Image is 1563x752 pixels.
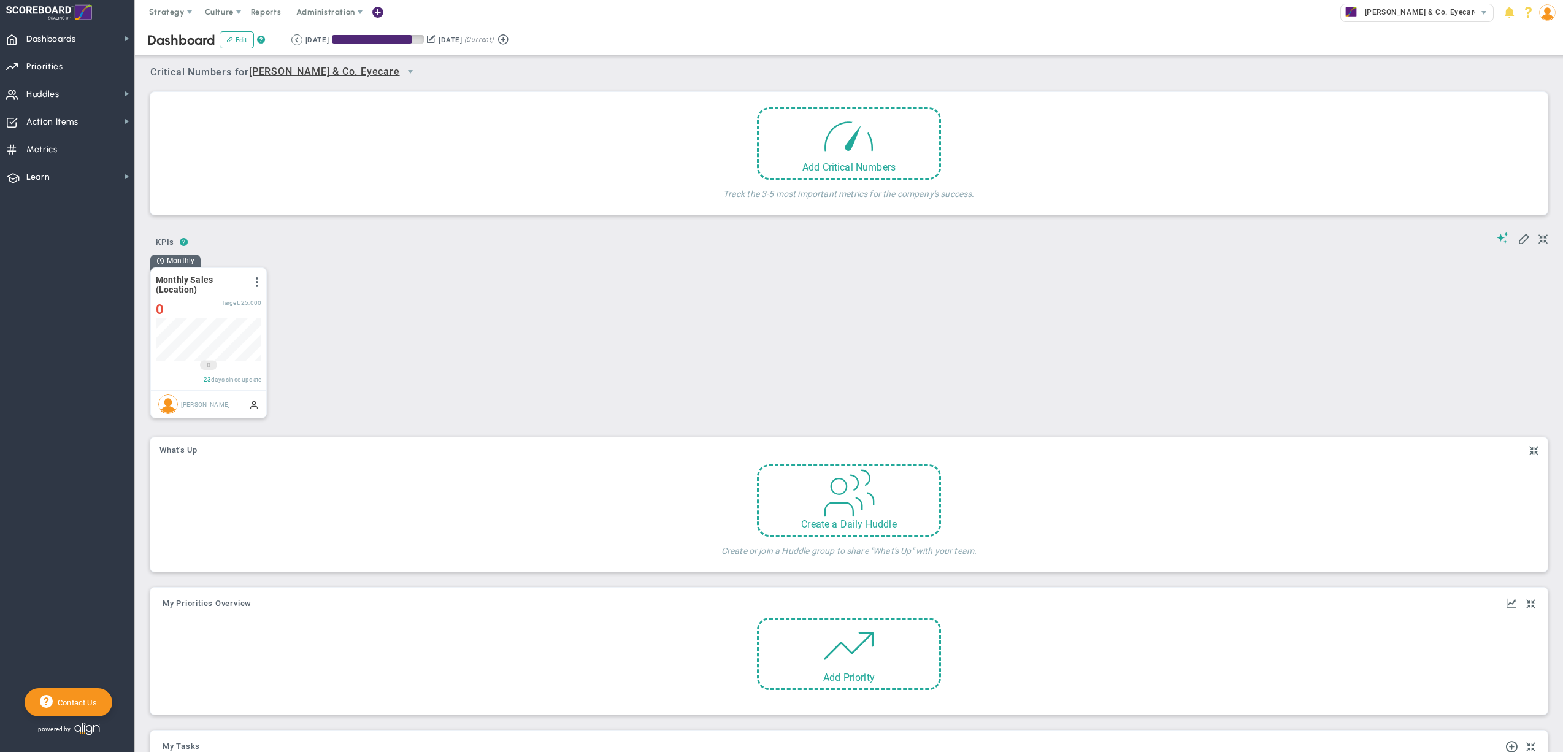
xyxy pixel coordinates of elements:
[332,35,424,44] div: Period Progress: 87% Day 80 of 91 with 11 remaining.
[163,599,252,609] button: My Priorities Overview
[26,82,60,107] span: Huddles
[163,742,200,752] a: My Tasks
[163,742,200,751] span: My Tasks
[181,401,230,407] span: [PERSON_NAME]
[149,7,185,17] span: Strategy
[1359,4,1478,20] span: [PERSON_NAME] & Co. Eyecare
[721,537,977,556] h4: Create or join a Huddle group to share "What's Up" with your team.
[205,7,234,17] span: Culture
[400,61,421,82] span: select
[150,61,424,84] span: Critical Numbers for
[439,34,462,45] div: [DATE]
[26,164,50,190] span: Learn
[221,299,240,306] span: Target:
[156,302,164,317] span: 0
[291,34,302,45] button: Go to previous period
[26,26,76,52] span: Dashboards
[723,180,974,199] h4: Track the 3-5 most important metrics for the company's success.
[759,518,939,530] div: Create a Daily Huddle
[150,232,180,254] button: KPIs
[759,672,939,683] div: Add Priority
[1497,232,1509,244] span: Suggestions (AI Feature)
[759,161,939,173] div: Add Critical Numbers
[211,376,261,383] span: days since update
[159,446,198,455] span: What's Up
[220,31,254,48] button: Edit
[1539,4,1556,21] img: 180230.Person.photo
[1475,4,1493,21] span: select
[26,54,63,80] span: Priorities
[158,394,178,414] img: Naomi Wajntraub
[204,376,211,383] span: 23
[26,137,58,163] span: Metrics
[25,719,151,739] div: Powered by Align
[150,232,180,252] span: KPIs
[249,399,259,409] span: Manually Updated
[464,34,494,45] span: (Current)
[53,698,97,707] span: Contact Us
[241,299,261,306] span: 25,000
[156,275,245,294] span: Monthly Sales (Location)
[1343,4,1359,20] img: 30612.Company.photo
[1518,232,1530,244] span: Edit My KPIs
[159,446,198,456] button: What's Up
[163,599,252,608] span: My Priorities Overview
[305,34,329,45] div: [DATE]
[147,32,215,48] span: Dashboard
[249,64,400,80] span: [PERSON_NAME] & Co. Eyecare
[26,109,79,135] span: Action Items
[296,7,355,17] span: Administration
[207,361,210,370] span: 0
